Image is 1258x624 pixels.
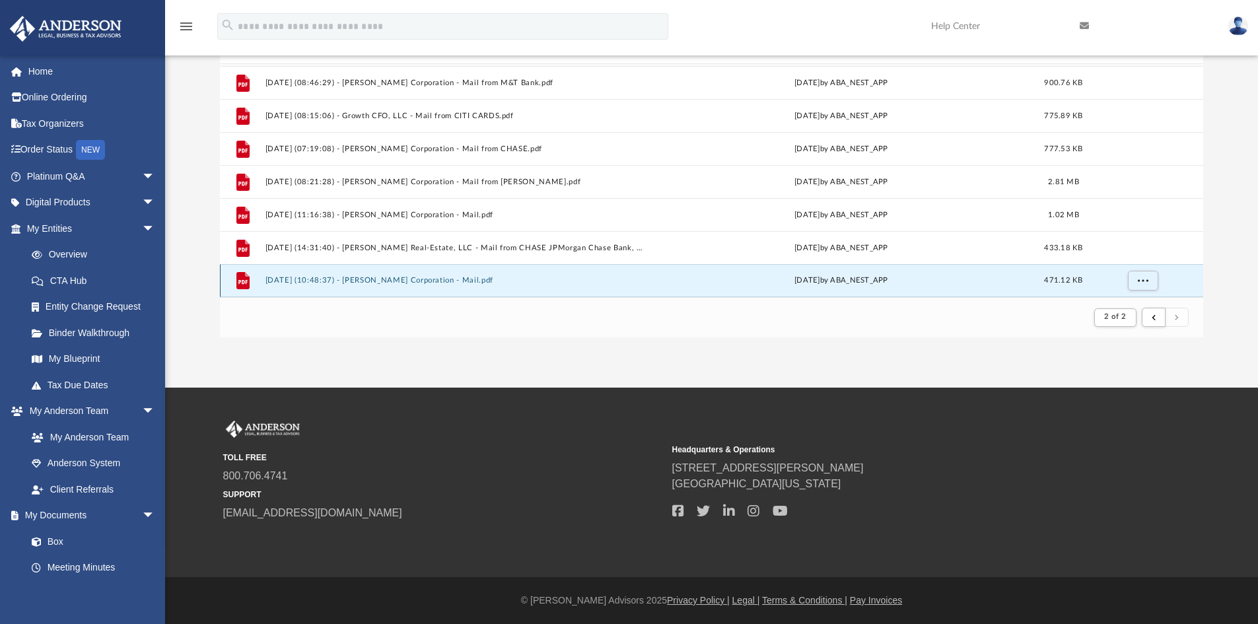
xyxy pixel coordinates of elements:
a: [EMAIL_ADDRESS][DOMAIN_NAME] [223,507,402,518]
span: 1.02 MB [1048,211,1079,218]
a: Online Ordering [9,85,175,111]
a: menu [178,25,194,34]
small: TOLL FREE [223,452,663,464]
span: 2 of 2 [1104,313,1126,320]
a: Pay Invoices [850,595,902,606]
img: User Pic [1228,17,1248,36]
span: arrow_drop_down [142,215,168,242]
button: More options [1127,271,1158,291]
i: search [221,18,235,32]
a: Anderson System [18,450,168,477]
span: 2.81 MB [1048,178,1079,185]
a: Tax Due Dates [18,372,175,398]
a: [STREET_ADDRESS][PERSON_NAME] [672,462,864,473]
span: 471.12 KB [1044,277,1082,284]
a: Terms & Conditions | [762,595,847,606]
a: Binder Walkthrough [18,320,175,346]
span: arrow_drop_down [142,190,168,217]
small: Headquarters & Operations [672,444,1112,456]
button: [DATE] (08:21:28) - [PERSON_NAME] Corporation - Mail from [PERSON_NAME].pdf [265,178,645,186]
button: [DATE] (08:46:29) - [PERSON_NAME] Corporation - Mail from M&T Bank.pdf [265,79,645,87]
span: 433.18 KB [1044,244,1082,251]
a: My Documentsarrow_drop_down [9,503,168,529]
div: © [PERSON_NAME] Advisors 2025 [165,594,1258,607]
div: NEW [76,140,105,160]
a: Tax Organizers [9,110,175,137]
span: arrow_drop_down [142,503,168,530]
button: 2 of 2 [1094,308,1136,327]
a: Box [18,528,162,555]
div: [DATE] by ABA_NEST_APP [651,176,1031,188]
button: [DATE] (10:48:37) - [PERSON_NAME] Corporation - Mail.pdf [265,276,645,285]
span: arrow_drop_down [142,398,168,425]
a: My Entitiesarrow_drop_down [9,215,175,242]
a: Entity Change Request [18,294,175,320]
div: [DATE] by ABA_NEST_APP [651,209,1031,221]
span: arrow_drop_down [142,163,168,190]
a: 800.706.4741 [223,470,288,481]
a: Client Referrals [18,476,168,503]
a: My Blueprint [18,346,168,372]
div: [DATE] by ABA_NEST_APP [651,143,1031,155]
div: [DATE] by ABA_NEST_APP [651,242,1031,254]
div: [DATE] by ABA_NEST_APP [651,275,1031,287]
a: Platinum Q&Aarrow_drop_down [9,163,175,190]
img: Anderson Advisors Platinum Portal [6,16,125,42]
img: Anderson Advisors Platinum Portal [223,421,302,438]
small: SUPPORT [223,489,663,501]
a: CTA Hub [18,267,175,294]
div: [DATE] by ABA_NEST_APP [651,77,1031,88]
a: Privacy Policy | [667,595,730,606]
a: Order StatusNEW [9,137,175,164]
a: My Anderson Teamarrow_drop_down [9,398,168,425]
button: [DATE] (08:15:06) - Growth CFO, LLC - Mail from CITI CARDS.pdf [265,112,645,120]
button: [DATE] (14:31:40) - [PERSON_NAME] Real-Estate, LLC - Mail from CHASE JPMorgan Chase Bank, N.A..pdf [265,244,645,252]
a: Meeting Minutes [18,555,168,581]
a: Legal | [732,595,760,606]
a: [GEOGRAPHIC_DATA][US_STATE] [672,478,841,489]
a: My Anderson Team [18,424,162,450]
a: Overview [18,242,175,268]
a: Digital Productsarrow_drop_down [9,190,175,216]
i: menu [178,18,194,34]
button: [DATE] (07:19:08) - [PERSON_NAME] Corporation - Mail from CHASE.pdf [265,145,645,153]
span: 900.76 KB [1044,79,1082,86]
button: [DATE] (11:16:38) - [PERSON_NAME] Corporation - Mail.pdf [265,211,645,219]
span: 777.53 KB [1044,145,1082,152]
a: Home [9,58,175,85]
div: grid [220,64,1204,297]
span: 775.89 KB [1044,112,1082,119]
div: [DATE] by ABA_NEST_APP [651,110,1031,121]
